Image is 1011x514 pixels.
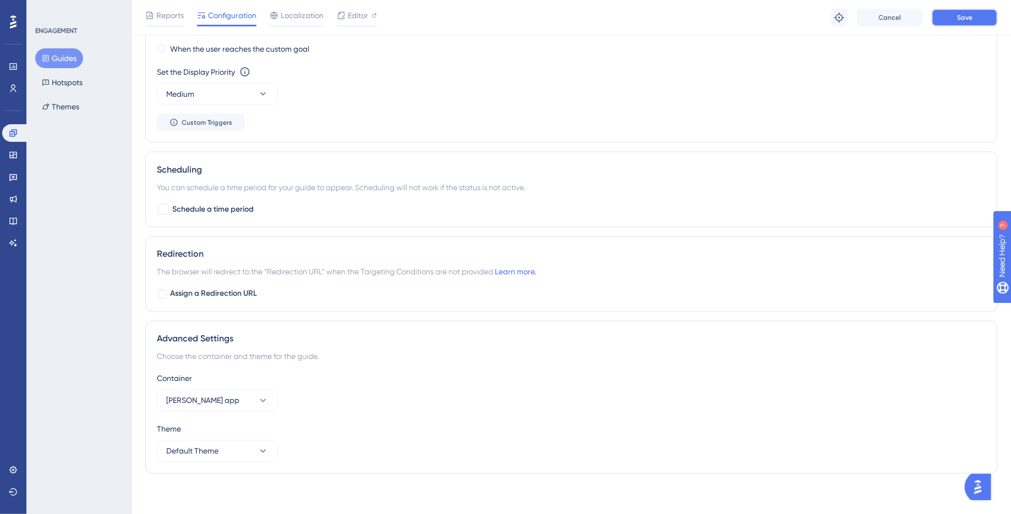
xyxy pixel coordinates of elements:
[157,423,986,436] div: Theme
[35,26,77,35] div: ENGAGEMENT
[35,97,86,117] button: Themes
[157,390,278,412] button: [PERSON_NAME] app
[157,65,235,79] div: Set the Display Priority
[26,3,69,16] span: Need Help?
[166,394,239,407] span: [PERSON_NAME] app
[957,13,972,22] span: Save
[76,5,80,14] div: 7
[166,445,218,458] span: Default Theme
[208,9,256,22] span: Configuration
[157,266,536,279] span: The browser will redirect to the “Redirection URL” when the Targeting Conditions are not provided.
[157,372,986,385] div: Container
[35,48,83,68] button: Guides
[157,83,278,105] button: Medium
[932,9,998,26] button: Save
[170,288,257,301] span: Assign a Redirection URL
[157,440,278,462] button: Default Theme
[879,13,901,22] span: Cancel
[157,163,986,176] div: Scheduling
[857,9,923,26] button: Cancel
[156,9,184,22] span: Reports
[348,9,368,22] span: Editor
[157,333,986,346] div: Advanced Settings
[166,87,194,101] span: Medium
[157,114,245,131] button: Custom Triggers
[281,9,324,22] span: Localization
[172,203,254,216] span: Schedule a time period
[170,42,309,56] label: When the user reaches the custom goal
[965,471,998,504] iframe: UserGuiding AI Assistant Launcher
[35,73,89,92] button: Hotspots
[495,268,536,277] a: Learn more.
[182,118,232,127] span: Custom Triggers
[157,181,986,194] div: You can schedule a time period for your guide to appear. Scheduling will not work if the status i...
[157,350,986,363] div: Choose the container and theme for the guide.
[157,248,986,261] div: Redirection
